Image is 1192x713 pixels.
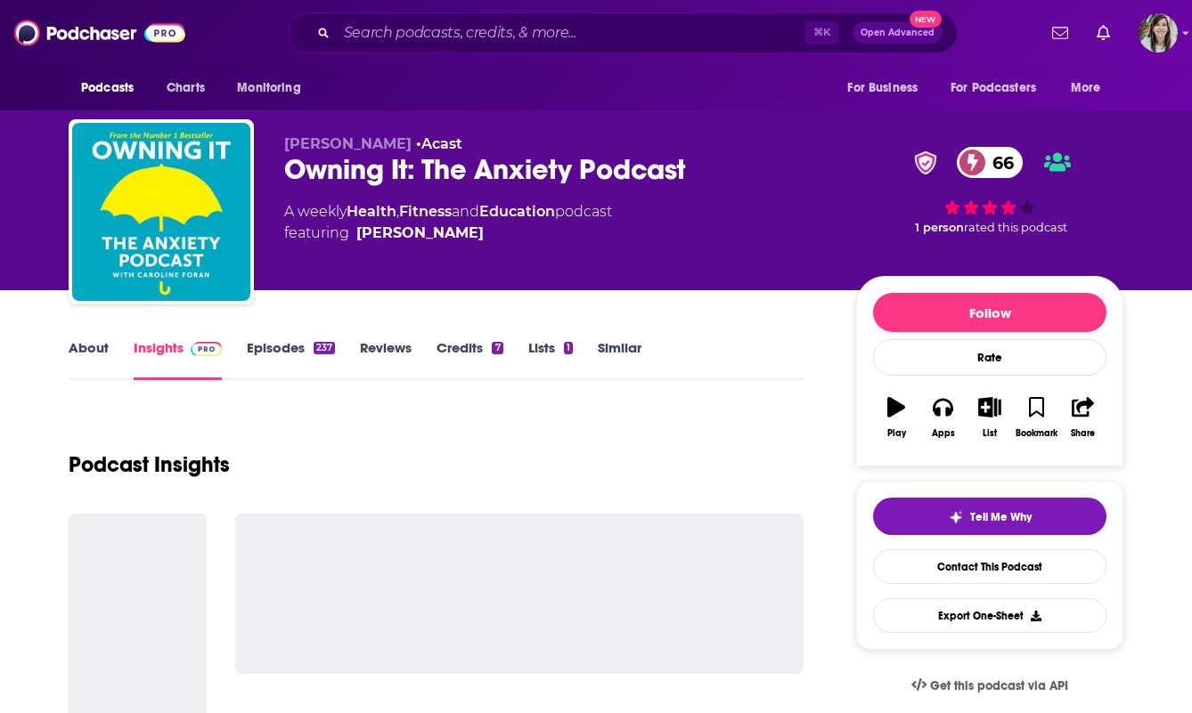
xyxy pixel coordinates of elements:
[861,28,935,37] span: Open Advanced
[1071,76,1101,101] span: More
[930,678,1068,693] span: Get this podcast via API
[983,428,997,439] div: List
[957,147,1023,178] a: 66
[949,510,963,524] img: tell me why sparkle
[873,385,919,450] button: Play
[416,135,462,152] span: •
[873,598,1106,633] button: Export One-Sheet
[932,428,955,439] div: Apps
[69,451,230,478] h1: Podcast Insights
[69,71,157,105] button: open menu
[360,339,412,380] a: Reviews
[284,223,612,244] span: featuring
[1016,428,1057,439] div: Bookmark
[14,16,185,50] img: Podchaser - Follow, Share and Rate Podcasts
[873,498,1106,535] button: tell me why sparkleTell Me Why
[1139,13,1178,53] button: Show profile menu
[452,203,479,220] span: and
[69,339,109,380] a: About
[1139,13,1178,53] span: Logged in as devinandrade
[873,293,1106,332] button: Follow
[951,76,1036,101] span: For Podcasters
[873,339,1106,376] div: Rate
[915,221,964,234] span: 1 person
[1058,71,1123,105] button: open menu
[191,342,222,356] img: Podchaser Pro
[967,385,1013,450] button: List
[897,664,1082,708] a: Get this podcast via API
[919,385,966,450] button: Apps
[1013,385,1059,450] button: Bookmark
[399,203,452,220] a: Fitness
[396,203,399,220] span: ,
[479,203,555,220] a: Education
[847,76,918,101] span: For Business
[939,71,1062,105] button: open menu
[284,135,412,152] span: [PERSON_NAME]
[1060,385,1106,450] button: Share
[247,339,335,380] a: Episodes237
[964,221,1067,234] span: rated this podcast
[805,21,838,45] span: ⌘ K
[598,339,641,380] a: Similar
[1139,13,1178,53] img: User Profile
[284,201,612,244] div: A weekly podcast
[347,203,396,220] a: Health
[1090,18,1117,48] a: Show notifications dropdown
[314,342,335,354] div: 237
[81,76,134,101] span: Podcasts
[437,339,502,380] a: Credits7
[356,223,484,244] a: [PERSON_NAME]
[155,71,216,105] a: Charts
[1071,428,1095,439] div: Share
[237,76,300,101] span: Monitoring
[856,135,1123,246] div: verified Badge66 1 personrated this podcast
[492,342,502,354] div: 7
[337,19,805,47] input: Search podcasts, credits, & more...
[873,549,1106,584] a: Contact This Podcast
[134,339,222,380] a: InsightsPodchaser Pro
[528,339,573,380] a: Lists1
[887,428,906,439] div: Play
[72,123,250,301] img: Owning It: The Anxiety Podcast
[910,11,942,28] span: New
[835,71,940,105] button: open menu
[225,71,323,105] button: open menu
[288,12,958,53] div: Search podcasts, credits, & more...
[167,76,205,101] span: Charts
[564,342,573,354] div: 1
[853,22,943,44] button: Open AdvancedNew
[970,510,1032,524] span: Tell Me Why
[975,147,1023,178] span: 66
[1045,18,1075,48] a: Show notifications dropdown
[421,135,462,152] a: Acast
[909,151,943,174] img: verified Badge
